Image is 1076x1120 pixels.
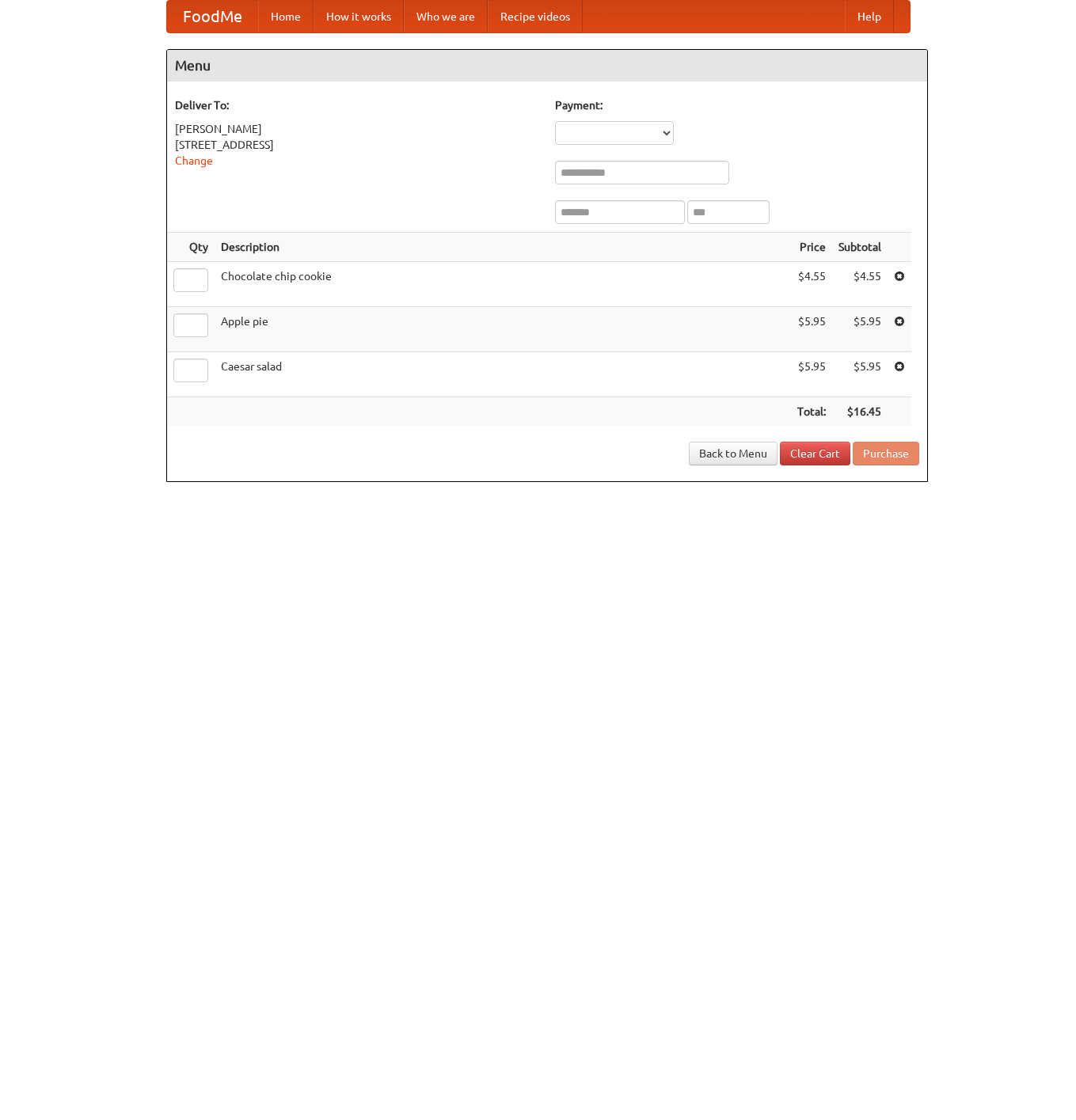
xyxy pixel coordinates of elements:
[791,307,832,352] td: $5.95
[488,1,583,32] a: Recipe videos
[832,233,888,262] th: Subtotal
[314,1,404,32] a: How it works
[845,1,894,32] a: Help
[555,97,919,113] h5: Payment:
[167,233,215,262] th: Qty
[215,233,791,262] th: Description
[791,233,832,262] th: Price
[404,1,488,32] a: Who we are
[175,154,213,167] a: Change
[853,442,919,465] button: Purchase
[175,121,539,137] div: [PERSON_NAME]
[791,262,832,307] td: $4.55
[832,352,888,397] td: $5.95
[215,262,791,307] td: Chocolate chip cookie
[832,397,888,427] th: $16.45
[175,97,539,113] h5: Deliver To:
[215,307,791,352] td: Apple pie
[832,262,888,307] td: $4.55
[689,442,778,465] a: Back to Menu
[258,1,314,32] a: Home
[791,352,832,397] td: $5.95
[832,307,888,352] td: $5.95
[167,1,258,32] a: FoodMe
[791,397,832,427] th: Total:
[215,352,791,397] td: Caesar salad
[175,137,539,153] div: [STREET_ADDRESS]
[167,50,927,82] h4: Menu
[780,442,850,465] a: Clear Cart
